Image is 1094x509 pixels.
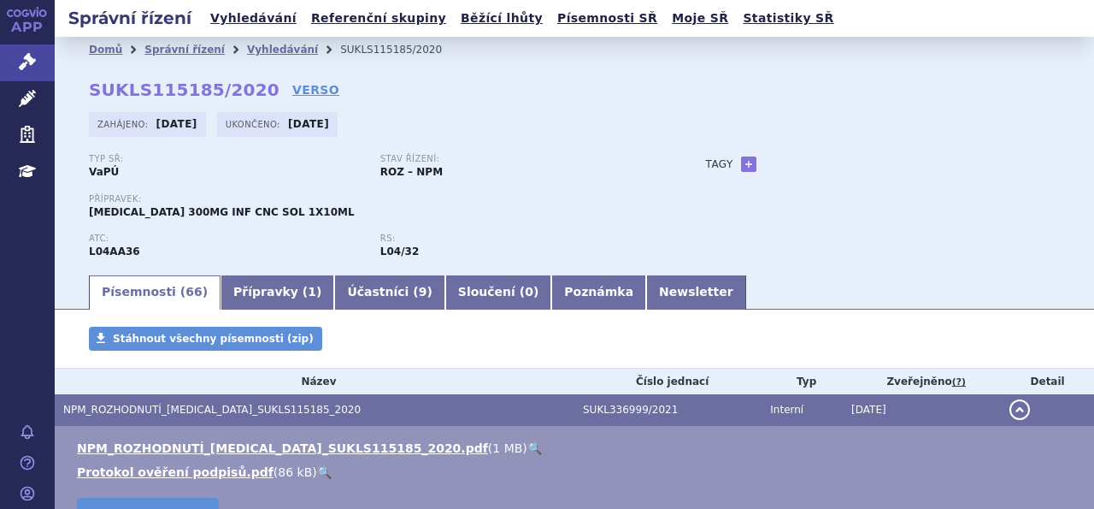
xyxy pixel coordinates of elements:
a: Správní řízení [144,44,225,56]
span: NPM_ROZHODNUTÍ_OCREVUS_SUKLS115185_2020 [63,404,361,416]
a: + [741,157,756,172]
h3: Tagy [706,154,733,175]
a: Vyhledávání [247,44,318,56]
a: Poznámka [551,275,646,310]
span: [MEDICAL_DATA] 300MG INF CNC SOL 1X10ML [89,206,355,218]
span: 66 [185,285,202,299]
span: Interní [770,404,803,416]
a: Statistiky SŘ [738,7,838,30]
strong: [DATE] [288,118,329,130]
th: Název [55,369,574,394]
a: 🔍 [527,441,542,455]
a: Účastníci (9) [334,275,444,310]
span: Ukončeno: [226,117,284,131]
span: Zahájeno: [97,117,151,131]
span: 9 [419,285,427,299]
a: Moje SŘ [667,7,733,30]
span: 1 MB [492,441,522,455]
p: Stav řízení: [380,154,655,164]
p: RS: [380,234,655,244]
a: Protokol ověření podpisů.pdf [77,465,273,479]
span: Stáhnout všechny písemnosti (zip) [113,333,314,345]
span: 1 [308,285,316,299]
strong: [DATE] [156,118,197,130]
strong: ROZ – NPM [380,166,443,178]
strong: OKRELIZUMAB [89,246,140,257]
strong: ocrelizumab [380,246,419,257]
th: Číslo jednací [574,369,762,394]
a: Přípravky (1) [221,275,334,310]
h2: Správní řízení [55,6,205,30]
td: SUKL336999/2021 [574,394,762,426]
th: Detail [1001,369,1094,394]
a: Referenční skupiny [306,7,451,30]
th: Typ [762,369,843,394]
a: Písemnosti (66) [89,275,221,310]
td: [DATE] [843,394,1001,426]
a: VERSO [292,81,339,98]
span: 86 kB [278,465,312,479]
p: Typ SŘ: [89,154,363,164]
a: Písemnosti SŘ [552,7,662,30]
li: ( ) [77,464,1077,481]
a: Newsletter [646,275,746,310]
p: Přípravek: [89,194,672,204]
th: Zveřejněno [843,369,1001,394]
a: 🔍 [317,465,332,479]
strong: VaPÚ [89,166,119,178]
strong: SUKLS115185/2020 [89,80,279,100]
p: ATC: [89,234,363,244]
button: detail [1009,400,1030,420]
a: Domů [89,44,122,56]
a: Vyhledávání [205,7,302,30]
abbr: (?) [952,376,966,388]
li: ( ) [77,440,1077,457]
a: Sloučení (0) [445,275,551,310]
a: Běžící lhůty [456,7,548,30]
span: 0 [525,285,533,299]
a: Stáhnout všechny písemnosti (zip) [89,327,322,351]
a: NPM_ROZHODNUTÍ_[MEDICAL_DATA]_SUKLS115185_2020.pdf [77,441,488,455]
li: SUKLS115185/2020 [340,37,464,62]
